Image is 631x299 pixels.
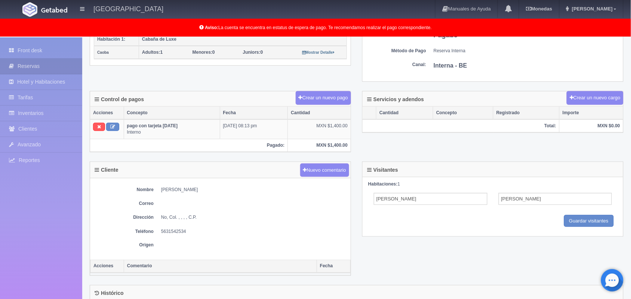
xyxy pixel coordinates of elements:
th: Acciones [90,107,124,119]
input: Apellidos del Adulto [499,193,612,205]
button: Crear un nuevo pago [296,91,351,105]
dd: 5631542534 [161,228,347,235]
h4: Control de pagos [95,97,144,102]
dt: Teléfono [94,228,154,235]
h4: Servicios y adendos [367,97,424,102]
th: Cantidad [376,107,433,119]
span: 0 [243,50,263,55]
th: Concepto [433,107,493,119]
h4: Visitantes [367,167,398,173]
dt: Correo [94,200,154,207]
strong: Adultos: [142,50,160,55]
h4: Cliente [95,167,118,173]
b: Aviso: [205,25,218,30]
dd: No, Col. , , , , C.P. [161,214,347,221]
th: Total: [363,119,560,133]
th: Pagado: [90,139,288,152]
dt: Canal: [366,62,426,68]
td: MXN $1,400.00 [288,119,351,139]
th: Acciones [90,260,124,273]
input: Guardar visitantes [564,215,614,227]
b: pago con tarjeta [DATE] [127,123,178,128]
button: Crear un nuevo cargo [567,91,624,105]
td: Interno [124,119,220,139]
b: Monedas [526,6,552,12]
img: Getabed [41,7,67,13]
dd: [PERSON_NAME] [161,187,347,193]
small: Caoba [97,50,109,54]
dt: Origen [94,242,154,249]
strong: Menores: [193,50,212,55]
dt: Dirección [94,214,154,221]
th: Comentario [124,260,317,273]
td: [DATE] 08:13 pm [220,119,288,139]
b: Habitación 1: [97,37,125,42]
th: MXN $0.00 [560,119,623,133]
a: Mostrar Detalle [302,50,335,55]
th: Cabaña de Luxe [139,33,347,46]
strong: Habitaciones: [368,181,398,187]
dt: Nombre [94,187,154,193]
th: Importe [560,107,623,119]
th: Fecha [317,260,351,273]
img: Getabed [22,2,37,17]
th: MXN $1,400.00 [288,139,351,152]
th: Fecha [220,107,288,119]
th: Registrado [493,107,560,119]
button: Nuevo comentario [300,163,350,177]
span: 0 [193,50,215,55]
dd: Reserva Interna [434,48,619,54]
h4: Histórico [95,291,124,296]
div: 1 [368,181,618,187]
span: [PERSON_NAME] [570,6,613,12]
dt: Método de Pago [366,48,426,54]
h4: [GEOGRAPHIC_DATA] [93,4,163,13]
th: Concepto [124,107,220,119]
th: Cantidad [288,107,351,119]
strong: Juniors: [243,50,261,55]
b: Interna - BE [434,62,467,69]
input: Nombre del Adulto [374,193,487,205]
span: 1 [142,50,163,55]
